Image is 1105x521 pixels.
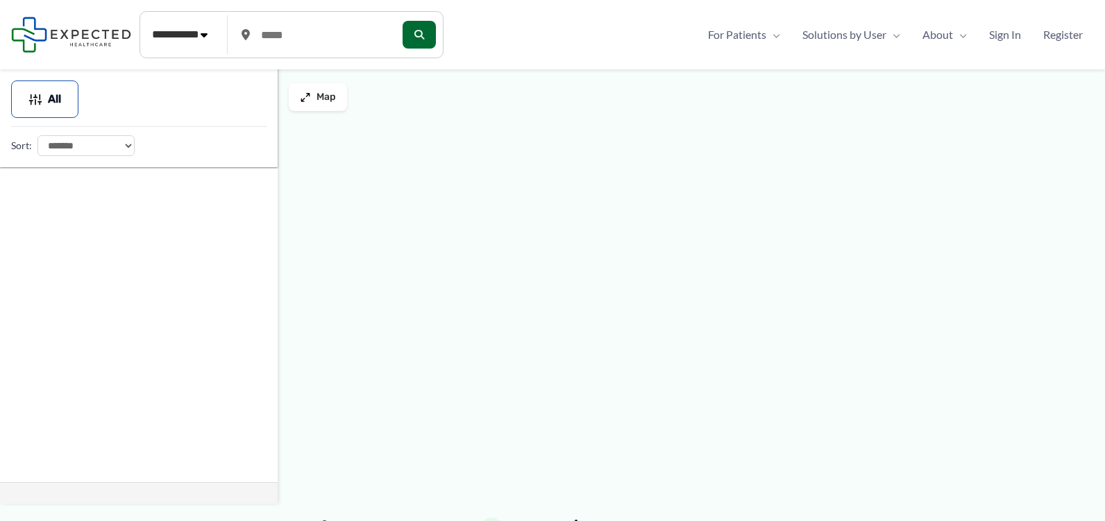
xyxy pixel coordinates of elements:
[11,80,78,118] button: All
[1032,24,1094,45] a: Register
[989,24,1021,45] span: Sign In
[11,137,32,155] label: Sort:
[953,24,967,45] span: Menu Toggle
[300,92,311,103] img: Maximize
[1043,24,1083,45] span: Register
[708,24,766,45] span: For Patients
[978,24,1032,45] a: Sign In
[911,24,978,45] a: AboutMenu Toggle
[11,17,131,52] img: Expected Healthcare Logo - side, dark font, small
[317,92,336,103] span: Map
[697,24,791,45] a: For PatientsMenu Toggle
[922,24,953,45] span: About
[766,24,780,45] span: Menu Toggle
[791,24,911,45] a: Solutions by UserMenu Toggle
[48,94,61,104] span: All
[289,83,347,111] button: Map
[28,92,42,106] img: Filter
[802,24,886,45] span: Solutions by User
[886,24,900,45] span: Menu Toggle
